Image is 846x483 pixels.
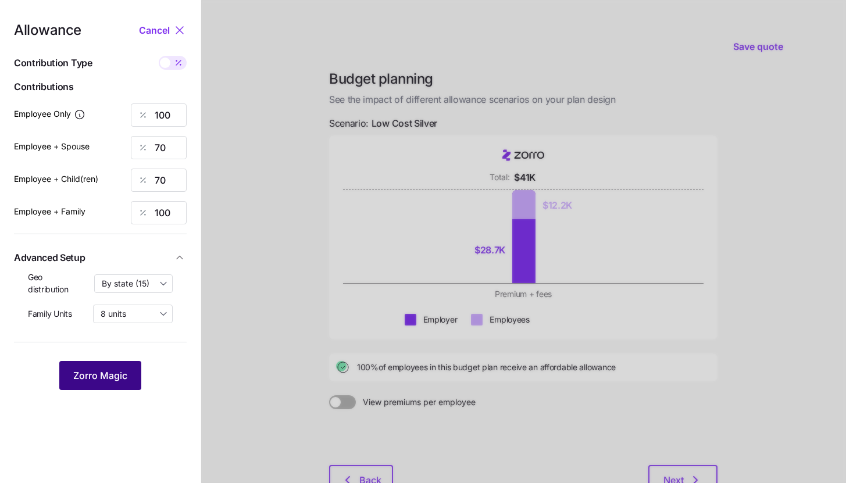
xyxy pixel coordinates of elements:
[14,140,90,153] label: Employee + Spouse
[14,173,98,185] label: Employee + Child(ren)
[14,244,187,272] button: Advanced Setup
[14,251,85,265] span: Advanced Setup
[14,271,187,332] div: Advanced Setup
[14,80,187,94] span: Contributions
[14,56,92,70] span: Contribution Type
[28,271,85,295] span: Geo distribution
[59,361,141,390] button: Zorro Magic
[73,368,127,382] span: Zorro Magic
[139,23,173,37] button: Cancel
[14,23,81,37] span: Allowance
[14,108,85,120] label: Employee Only
[28,308,72,320] span: Family Units
[139,23,170,37] span: Cancel
[14,205,85,218] label: Employee + Family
